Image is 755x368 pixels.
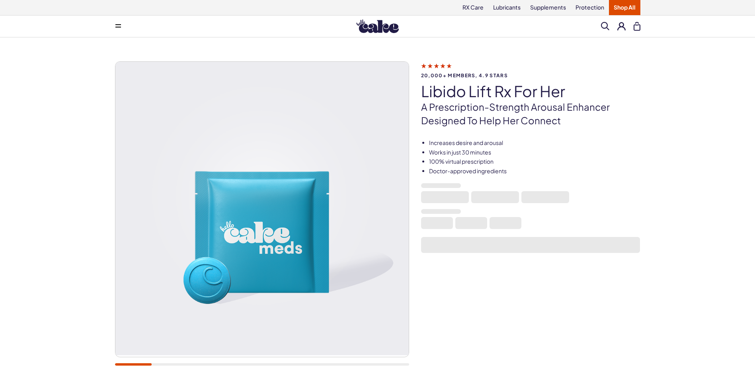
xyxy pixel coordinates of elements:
li: Doctor-approved ingredients [429,167,640,175]
li: Increases desire and arousal [429,139,640,147]
p: A prescription-strength arousal enhancer designed to help her connect [421,100,640,127]
span: 20,000+ members, 4.9 stars [421,73,640,78]
img: Libido Lift Rx For Her [115,62,409,355]
a: 20,000+ members, 4.9 stars [421,62,640,78]
li: Works in just 30 minutes [429,149,640,157]
li: 100% virtual prescription [429,158,640,166]
h1: Libido Lift Rx For Her [421,83,640,100]
img: Hello Cake [356,20,399,33]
